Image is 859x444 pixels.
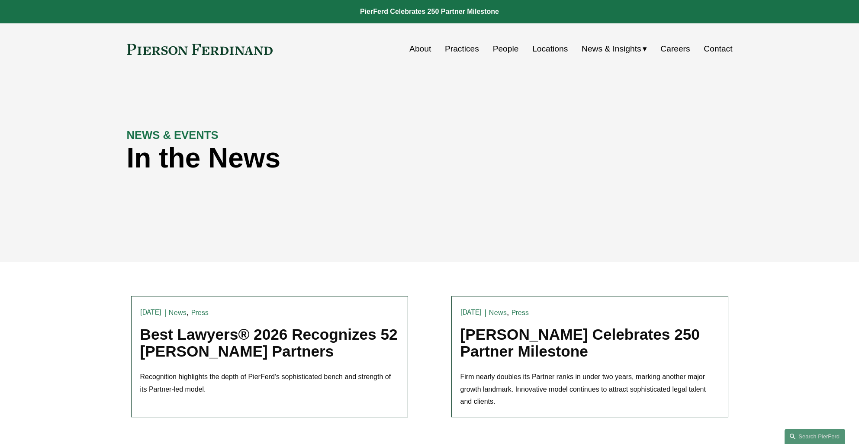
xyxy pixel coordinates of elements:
a: Press [512,309,529,317]
a: folder dropdown [582,41,647,57]
a: Search this site [785,429,845,444]
a: Locations [532,41,568,57]
time: [DATE] [140,309,162,316]
span: , [187,308,189,317]
span: , [507,308,509,317]
a: People [493,41,519,57]
p: Firm nearly doubles its Partner ranks in under two years, marking another major growth landmark. ... [460,371,719,409]
a: Press [191,309,209,317]
span: News & Insights [582,42,641,57]
a: Best Lawyers® 2026 Recognizes 52 [PERSON_NAME] Partners [140,326,398,360]
a: [PERSON_NAME] Celebrates 250 Partner Milestone [460,326,700,360]
h1: In the News [127,142,581,174]
a: News [489,309,507,317]
a: Practices [445,41,479,57]
a: News [169,309,187,317]
a: Contact [704,41,732,57]
a: Careers [660,41,690,57]
p: Recognition highlights the depth of PierFerd’s sophisticated bench and strength of its Partner-le... [140,371,399,396]
strong: NEWS & EVENTS [127,129,219,141]
time: [DATE] [460,309,482,316]
a: About [409,41,431,57]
